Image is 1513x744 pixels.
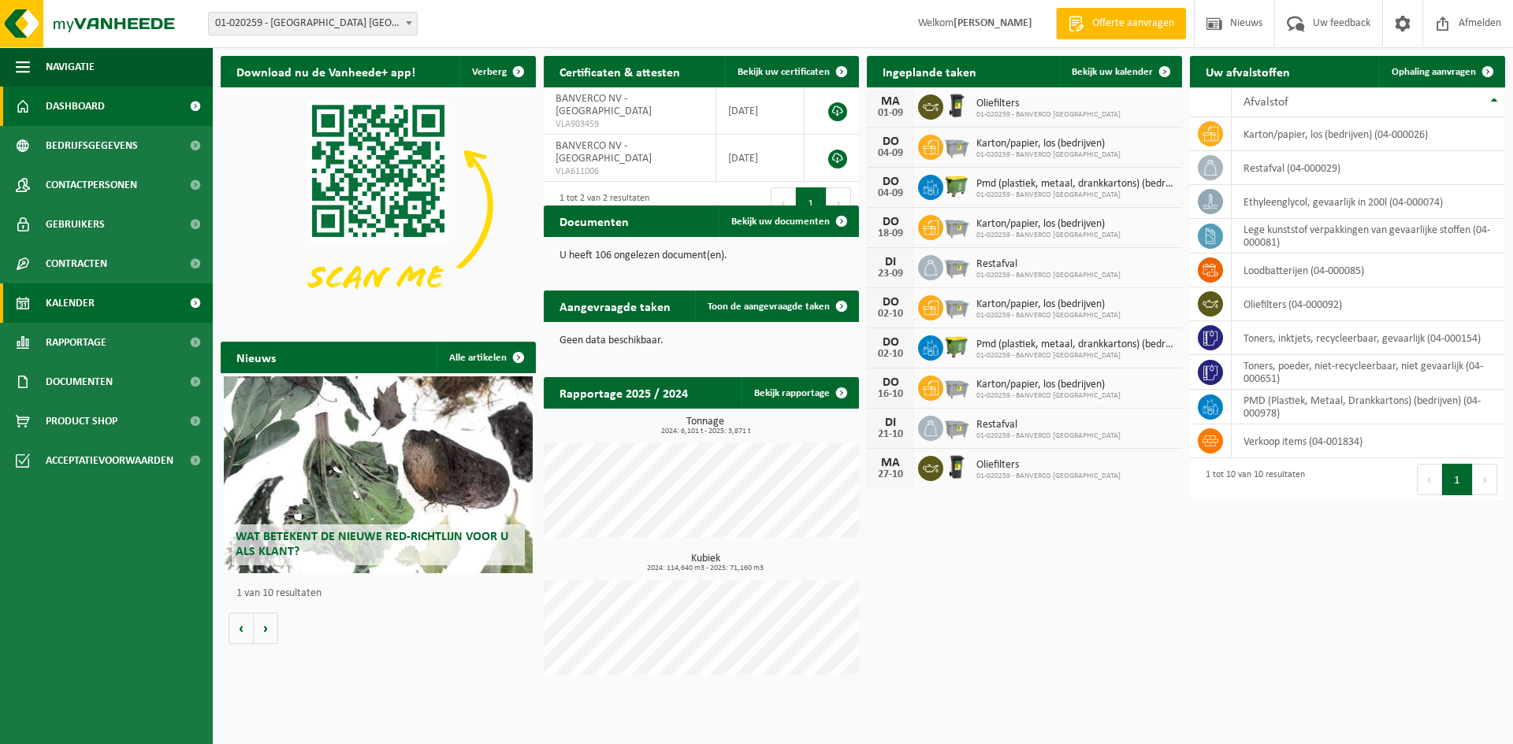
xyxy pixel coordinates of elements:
[943,92,970,119] img: WB-0240-HPE-BK-01
[943,132,970,159] img: WB-2500-GAL-GY-01
[771,187,796,219] button: Previous
[46,126,138,165] span: Bedrijfsgegevens
[875,135,906,148] div: DO
[1473,464,1497,495] button: Next
[1232,219,1505,254] td: lege kunststof verpakkingen van gevaarlijke stoffen (04-000081)
[731,217,830,227] span: Bekijk uw documenten
[695,291,857,322] a: Toon de aangevraagde taken
[1232,185,1505,219] td: ethyleenglycol, gevaarlijk in 200l (04-000074)
[1232,424,1505,458] td: verkoop items (04-001834)
[875,256,906,268] div: DI
[556,93,652,117] span: BANVERCO NV - [GEOGRAPHIC_DATA]
[544,291,686,321] h2: Aangevraagde taken
[236,531,508,558] span: Wat betekent de nieuwe RED-richtlijn voor u als klant?
[1392,67,1476,77] span: Ophaling aanvragen
[943,253,970,279] img: WB-2500-GAL-GY-01
[976,191,1174,200] span: 01-020259 - BANVERCO [GEOGRAPHIC_DATA]
[875,469,906,480] div: 27-10
[46,441,173,480] span: Acceptatievoorwaarden
[875,296,906,309] div: DO
[875,216,906,228] div: DO
[1059,56,1180,87] a: Bekijk uw kalender
[976,271,1121,280] span: 01-020259 - BANVERCO [GEOGRAPHIC_DATA]
[875,309,906,320] div: 02-10
[827,187,851,219] button: Next
[459,56,534,87] button: Verberg
[875,176,906,188] div: DO
[875,108,906,119] div: 01-09
[552,564,859,572] span: 2024: 114,640 m3 - 2025: 71,160 m3
[976,311,1121,320] span: 01-020259 - BANVERCO [GEOGRAPHIC_DATA]
[875,336,906,349] div: DO
[1072,67,1153,77] span: Bekijk uw kalender
[559,250,843,261] p: U heeft 106 ongelezen document(en).
[976,110,1121,120] span: 01-020259 - BANVERCO [GEOGRAPHIC_DATA]
[875,429,906,440] div: 21-10
[552,428,859,435] span: 2024: 6,101 t - 2025: 3,871 t
[552,186,649,220] div: 1 tot 2 van 2 resultaten
[254,613,278,644] button: Volgende
[738,67,830,77] span: Bekijk uw certificaten
[943,413,970,440] img: WB-2500-GAL-GY-01
[544,205,645,236] h2: Documenten
[943,373,970,400] img: WB-2500-GAL-GY-01
[224,376,533,573] a: Wat betekent de nieuwe RED-richtlijn voor u als klant?
[719,205,857,237] a: Bekijk uw documenten
[976,339,1174,351] span: Pmd (plastiek, metaal, drankkartons) (bedrijven)
[221,342,292,372] h2: Nieuws
[875,349,906,360] div: 02-10
[46,283,95,323] span: Kalender
[46,47,95,87] span: Navigatie
[976,419,1121,431] span: Restafval
[943,213,970,239] img: WB-2500-GAL-GY-01
[209,13,417,35] span: 01-020259 - BANVERCO NV - OOSTENDE
[46,362,113,402] span: Documenten
[943,293,970,320] img: WB-2500-GAL-GY-01
[954,17,1032,29] strong: [PERSON_NAME]
[943,172,970,199] img: WB-1100-HPE-GN-50
[716,87,805,135] td: [DATE]
[46,205,105,244] span: Gebruikers
[1379,56,1504,87] a: Ophaling aanvragen
[875,268,906,279] div: 23-09
[875,228,906,239] div: 18-09
[1232,390,1505,424] td: PMD (Plastiek, Metaal, Drankkartons) (bedrijven) (04-000978)
[875,95,906,108] div: MA
[976,150,1121,160] span: 01-020259 - BANVERCO [GEOGRAPHIC_DATA]
[976,298,1121,311] span: Karton/papier, los (bedrijven)
[1198,462,1305,497] div: 1 tot 10 van 10 resultaten
[1232,117,1505,151] td: karton/papier, los (bedrijven) (04-000026)
[1243,96,1288,109] span: Afvalstof
[796,187,827,219] button: 1
[976,472,1121,481] span: 01-020259 - BANVERCO [GEOGRAPHIC_DATA]
[552,553,859,572] h3: Kubiek
[1232,254,1505,287] td: loodbatterijen (04-000085)
[1232,287,1505,321] td: oliefilters (04-000092)
[1056,8,1186,39] a: Offerte aanvragen
[875,389,906,400] div: 16-10
[229,613,254,644] button: Vorige
[46,244,107,283] span: Contracten
[976,178,1174,191] span: Pmd (plastiek, metaal, drankkartons) (bedrijven)
[1232,321,1505,355] td: toners, inktjets, recycleerbaar, gevaarlijk (04-000154)
[544,377,704,408] h2: Rapportage 2025 / 2024
[46,87,105,126] span: Dashboard
[976,431,1121,441] span: 01-020259 - BANVERCO [GEOGRAPHIC_DATA]
[976,98,1121,110] span: Oliefilters
[1232,355,1505,390] td: toners, poeder, niet-recycleerbaar, niet gevaarlijk (04-000651)
[552,416,859,435] h3: Tonnage
[556,140,652,165] span: BANVERCO NV - [GEOGRAPHIC_DATA]
[556,118,704,131] span: VLA903459
[976,351,1174,361] span: 01-020259 - BANVERCO [GEOGRAPHIC_DATA]
[976,138,1121,150] span: Karton/papier, los (bedrijven)
[725,56,857,87] a: Bekijk uw certificaten
[976,218,1121,231] span: Karton/papier, los (bedrijven)
[875,148,906,159] div: 04-09
[943,333,970,360] img: WB-1100-HPE-GN-50
[46,402,117,441] span: Product Shop
[976,391,1121,401] span: 01-020259 - BANVERCO [GEOGRAPHIC_DATA]
[976,379,1121,391] span: Karton/papier, los (bedrijven)
[875,376,906,389] div: DO
[1088,16,1178,31] span: Offerte aanvragen
[472,67,507,77] span: Verberg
